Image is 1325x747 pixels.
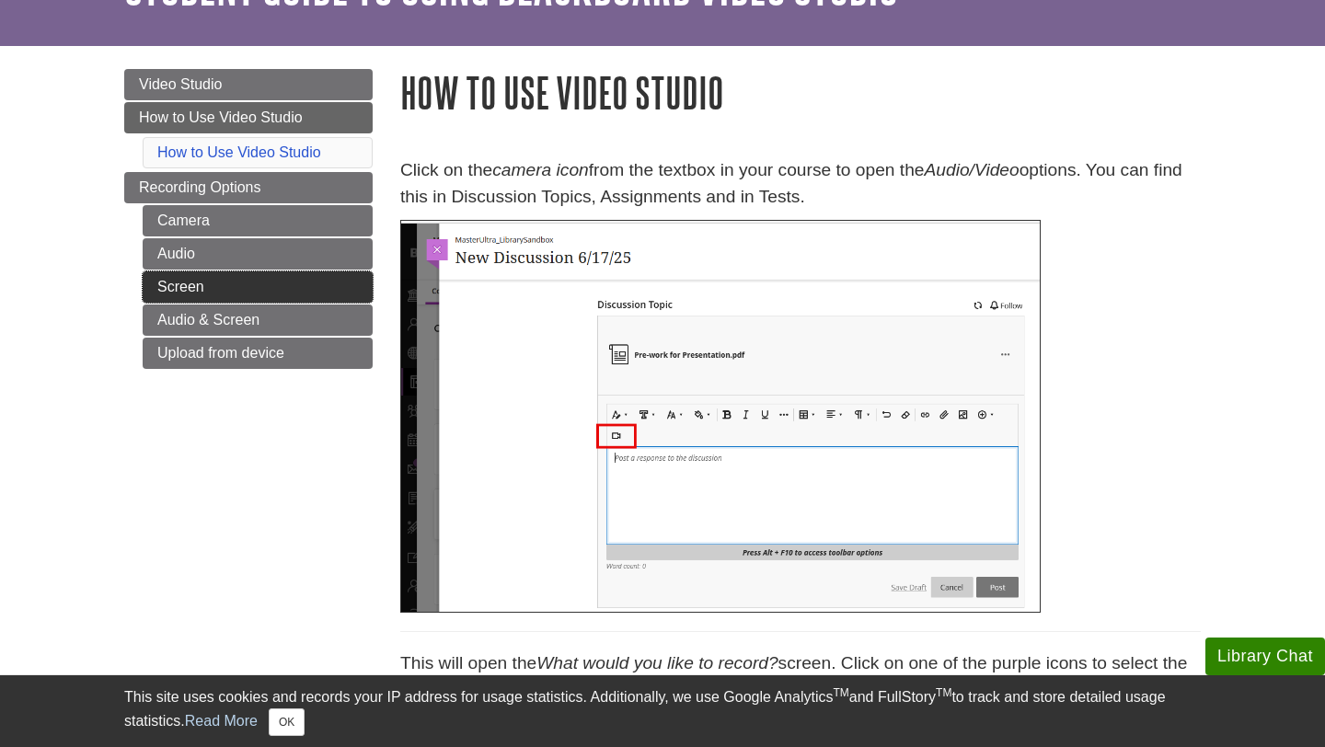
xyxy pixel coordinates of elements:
a: Screen [143,271,373,303]
sup: TM [936,686,951,699]
a: Video Studio [124,69,373,100]
a: Recording Options [124,172,373,203]
a: How to Use Video Studio [157,144,321,160]
a: Audio & Screen [143,305,373,336]
span: How to Use Video Studio [139,109,303,125]
em: Audio/Video [925,160,1020,179]
a: Audio [143,238,373,270]
p: Click on the from the textbox in your course to open the options. You can find this in Discussion... [400,157,1201,211]
em: camera icon [492,160,589,179]
em: What would you like to record? [536,653,778,672]
a: Upload from device [143,338,373,369]
span: Video Studio [139,76,222,92]
div: This site uses cookies and records your IP address for usage statistics. Additionally, we use Goo... [124,686,1201,736]
button: Close [269,708,305,736]
p: This will open the screen. Click on one of the purple icons to select the type of recording you w... [400,650,1201,730]
div: Guide Page Menu [124,69,373,369]
button: Library Chat [1205,638,1325,675]
span: Recording Options [139,179,261,195]
a: Read More [185,713,258,729]
img: discussion topic [400,220,1041,613]
a: How to Use Video Studio [124,102,373,133]
h1: How to Use Video Studio [400,69,1201,116]
a: Camera [143,205,373,236]
sup: TM [833,686,848,699]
